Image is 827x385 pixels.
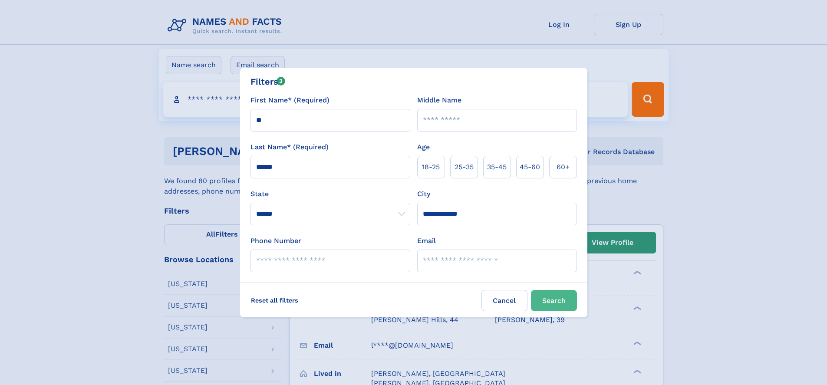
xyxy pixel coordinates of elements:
label: Phone Number [250,236,301,246]
label: First Name* (Required) [250,95,329,105]
button: Search [531,290,577,311]
span: 60+ [557,162,570,172]
span: 45‑60 [520,162,540,172]
label: Email [417,236,436,246]
label: Cancel [481,290,527,311]
span: 18‑25 [422,162,440,172]
label: State [250,189,410,199]
span: 35‑45 [487,162,507,172]
label: Reset all filters [245,290,304,311]
label: Middle Name [417,95,461,105]
label: Age [417,142,430,152]
label: City [417,189,430,199]
div: Filters [250,75,286,88]
label: Last Name* (Required) [250,142,329,152]
span: 25‑35 [455,162,474,172]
